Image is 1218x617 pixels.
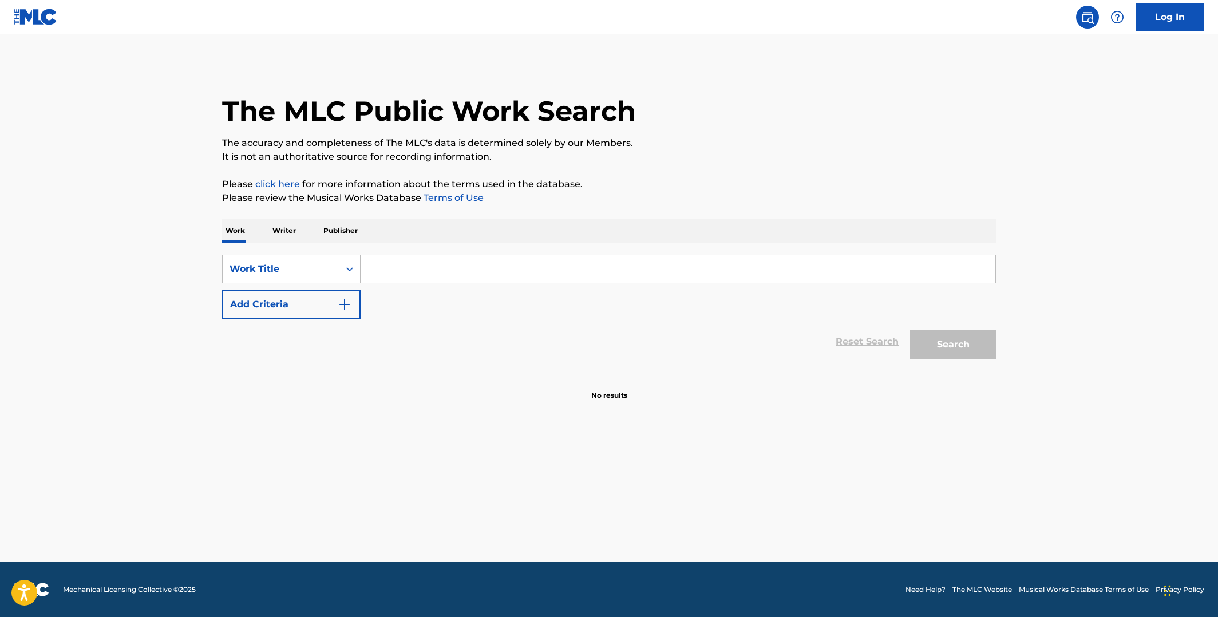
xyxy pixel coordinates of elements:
p: Please review the Musical Works Database [222,191,996,205]
p: It is not an authoritative source for recording information. [222,150,996,164]
a: Need Help? [905,584,946,595]
div: Drag [1164,574,1171,608]
iframe: Chat Widget [1161,562,1218,617]
div: Help [1106,6,1129,29]
p: Publisher [320,219,361,243]
img: search [1081,10,1094,24]
a: Privacy Policy [1156,584,1204,595]
p: No results [591,377,627,401]
button: Add Criteria [222,290,361,319]
a: click here [255,179,300,189]
a: Terms of Use [421,192,484,203]
img: MLC Logo [14,9,58,25]
p: Please for more information about the terms used in the database. [222,177,996,191]
a: Musical Works Database Terms of Use [1019,584,1149,595]
img: 9d2ae6d4665cec9f34b9.svg [338,298,351,311]
img: help [1110,10,1124,24]
a: Log In [1136,3,1204,31]
a: The MLC Website [952,584,1012,595]
a: Public Search [1076,6,1099,29]
form: Search Form [222,255,996,365]
span: Mechanical Licensing Collective © 2025 [63,584,196,595]
p: The accuracy and completeness of The MLC's data is determined solely by our Members. [222,136,996,150]
img: logo [14,583,49,596]
h1: The MLC Public Work Search [222,94,636,128]
p: Work [222,219,248,243]
div: Work Title [230,262,333,276]
p: Writer [269,219,299,243]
